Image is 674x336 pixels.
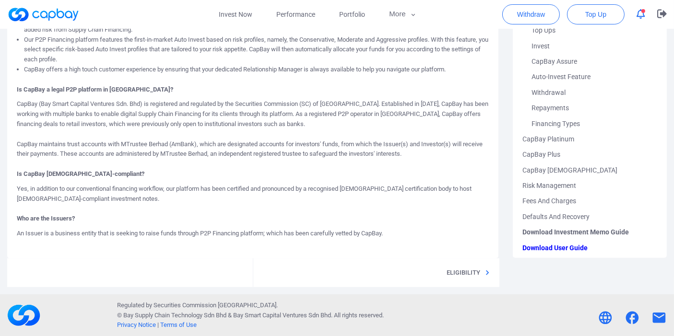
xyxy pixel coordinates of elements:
[502,4,560,24] button: Withdraw
[17,170,144,177] strong: Is CapBay [DEMOGRAPHIC_DATA]-compliant?
[522,54,657,69] a: CapBay Assure
[17,184,489,214] p: Yes, in addition to our conventional financing workflow, our platform has been certified and pron...
[444,268,483,278] p: Eligibility
[253,258,499,287] a: Eligibility
[276,9,315,20] span: Performance
[585,10,606,19] span: Top Up
[522,240,657,255] span: Download User Guide
[17,229,489,249] p: An Issuer is a business entity that is seeking to raise funds through P2P Financing platform; whi...
[522,116,657,131] a: Financing Types
[24,35,489,65] li: Our P2P Financing platform features the first-in-market Auto Invest based on risk profiles, namel...
[160,321,197,328] a: Terms of Use
[522,178,657,193] a: Risk Management
[522,147,657,162] a: CapBay Plus
[522,23,657,38] a: Top Ups
[117,321,156,328] a: Privacy Notice
[522,100,657,116] a: Repayments
[24,65,489,75] li: CapBay offers a high touch customer experience by ensuring that your dedicated Relationship Manag...
[233,312,331,319] span: Bay Smart Capital Ventures Sdn Bhd
[522,131,657,147] a: CapBay Platinum
[522,209,657,224] a: Defaults And Recovery
[522,224,657,240] span: Download Investment Memo Guide
[522,85,657,100] a: Withdrawal
[117,301,384,330] p: Regulated by Securities Commission [GEOGRAPHIC_DATA]. © Bay Supply Chain Technology Sdn Bhd & . A...
[17,99,489,169] p: CapBay (Bay Smart Capital Ventures Sdn. Bhd) is registered and regulated by the Securities Commis...
[522,38,657,54] a: Invest
[339,9,365,20] span: Portfolio
[522,193,657,209] a: Fees And Charges
[522,162,657,178] a: CapBay [DEMOGRAPHIC_DATA]
[567,4,625,24] button: Top Up
[17,86,173,93] strong: Is CapBay a legal P2P platform in [GEOGRAPHIC_DATA]?
[17,215,75,222] strong: Who are the Issuers?
[7,299,40,332] img: footerLogo
[522,69,657,84] a: Auto-Invest Feature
